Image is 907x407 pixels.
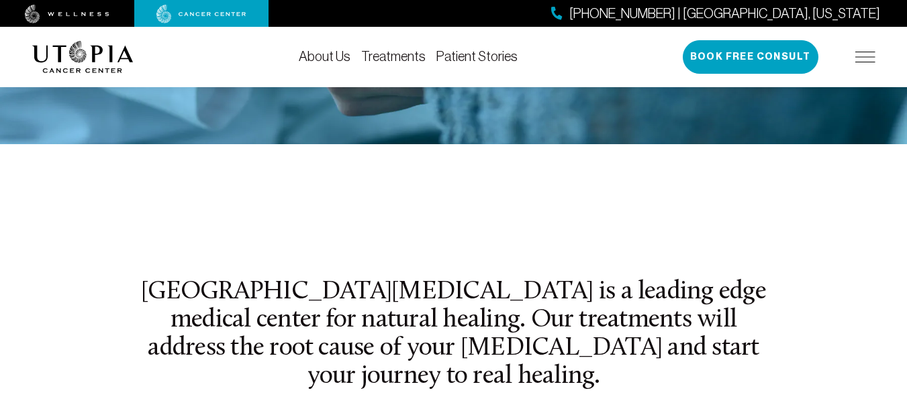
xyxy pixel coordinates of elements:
a: About Us [299,49,350,64]
img: cancer center [156,5,246,23]
a: Patient Stories [436,49,518,64]
img: logo [32,41,134,73]
span: [PHONE_NUMBER] | [GEOGRAPHIC_DATA], [US_STATE] [569,4,880,23]
img: wellness [25,5,109,23]
a: [PHONE_NUMBER] | [GEOGRAPHIC_DATA], [US_STATE] [551,4,880,23]
button: Book Free Consult [683,40,818,74]
a: Treatments [361,49,426,64]
h2: [GEOGRAPHIC_DATA][MEDICAL_DATA] is a leading edge medical center for natural healing. Our treatme... [140,278,768,392]
img: icon-hamburger [855,52,875,62]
